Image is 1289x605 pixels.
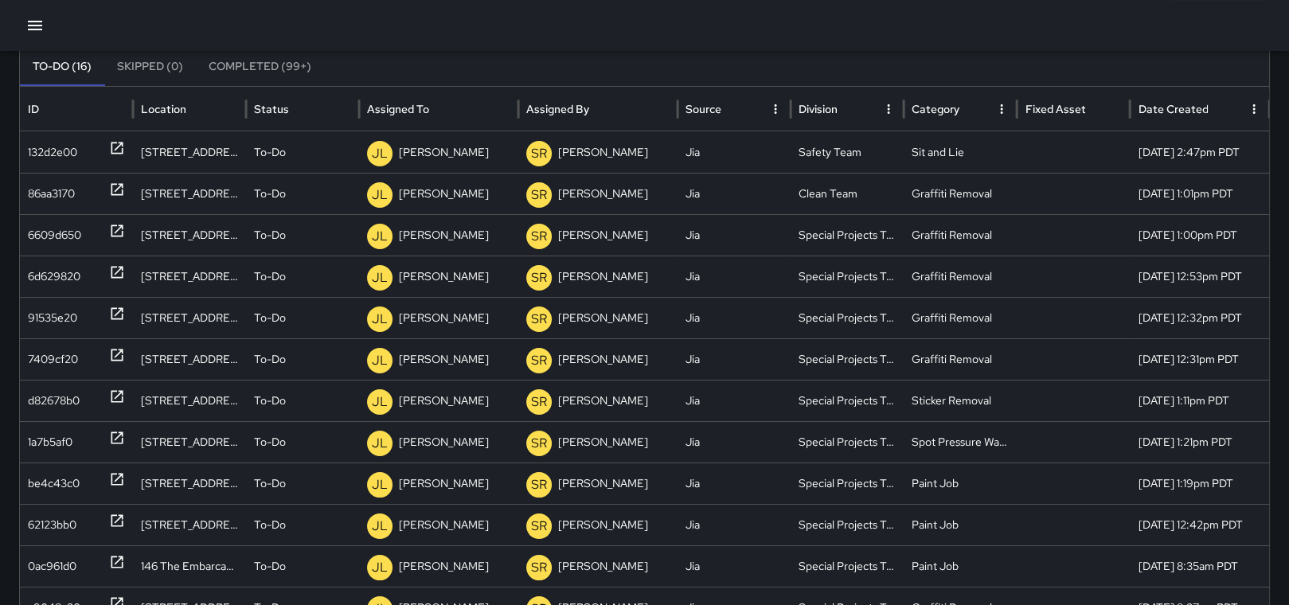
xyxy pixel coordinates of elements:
[531,351,547,370] p: SR
[1138,102,1208,116] div: Date Created
[904,297,1017,338] div: Graffiti Removal
[133,297,246,338] div: 345 Sansome Street
[399,463,489,504] p: [PERSON_NAME]
[372,310,388,329] p: JL
[912,102,959,116] div: Category
[1130,463,1269,504] div: 9/24/2025, 1:19pm PDT
[133,131,246,173] div: 225 Bush Street
[678,131,791,173] div: Jia
[372,558,388,577] p: JL
[399,256,489,297] p: [PERSON_NAME]
[28,339,78,380] div: 7409cf20
[791,504,904,545] div: Special Projects Team
[531,144,547,163] p: SR
[372,434,388,453] p: JL
[678,504,791,545] div: Jia
[904,173,1017,214] div: Graffiti Removal
[791,421,904,463] div: Special Projects Team
[399,132,489,173] p: [PERSON_NAME]
[1025,102,1085,116] div: Fixed Asset
[372,185,388,205] p: JL
[133,545,246,587] div: 146 The Embarcadero
[764,98,787,120] button: Source column menu
[531,434,547,453] p: SR
[531,185,547,205] p: SR
[1130,504,1269,545] div: 9/23/2025, 12:42pm PDT
[678,545,791,587] div: Jia
[799,102,838,116] div: Division
[558,215,648,256] p: [PERSON_NAME]
[904,421,1017,463] div: Spot Pressure Washing
[133,256,246,297] div: 853-857 Montgomery Street
[791,380,904,421] div: Special Projects Team
[399,339,489,380] p: [PERSON_NAME]
[904,256,1017,297] div: Graffiti Removal
[678,380,791,421] div: Jia
[1130,380,1269,421] div: 9/25/2025, 1:11pm PDT
[28,422,72,463] div: 1a7b5af0
[399,381,489,421] p: [PERSON_NAME]
[526,102,589,116] div: Assigned By
[254,256,286,297] p: To-Do
[1130,256,1269,297] div: 9/26/2025, 12:53pm PDT
[1130,214,1269,256] div: 9/26/2025, 1:00pm PDT
[1130,338,1269,380] div: 9/26/2025, 12:31pm PDT
[678,173,791,214] div: Jia
[133,504,246,545] div: 592 Pacific Avenue
[254,215,286,256] p: To-Do
[558,339,648,380] p: [PERSON_NAME]
[791,297,904,338] div: Special Projects Team
[372,144,388,163] p: JL
[372,227,388,246] p: JL
[678,463,791,504] div: Jia
[531,310,547,329] p: SR
[28,256,80,297] div: 6d629820
[399,546,489,587] p: [PERSON_NAME]
[791,214,904,256] div: Special Projects Team
[1130,131,1269,173] div: 9/30/2025, 2:47pm PDT
[904,545,1017,587] div: Paint Job
[531,558,547,577] p: SR
[1130,545,1269,587] div: 9/18/2025, 8:35am PDT
[133,173,246,214] div: 1 Balance Street
[877,98,900,120] button: Division column menu
[133,421,246,463] div: 800 Sansome Street
[558,463,648,504] p: [PERSON_NAME]
[531,517,547,536] p: SR
[399,505,489,545] p: [PERSON_NAME]
[531,475,547,494] p: SR
[28,174,75,214] div: 86aa3170
[133,380,246,421] div: 8 Montgomery Street
[791,338,904,380] div: Special Projects Team
[254,546,286,587] p: To-Do
[1243,98,1265,120] button: Date Created column menu
[254,174,286,214] p: To-Do
[104,48,196,86] button: Skipped (0)
[399,422,489,463] p: [PERSON_NAME]
[399,174,489,214] p: [PERSON_NAME]
[791,131,904,173] div: Safety Team
[254,381,286,421] p: To-Do
[372,351,388,370] p: JL
[686,102,721,116] div: Source
[531,268,547,287] p: SR
[791,545,904,587] div: Special Projects Team
[372,268,388,287] p: JL
[399,215,489,256] p: [PERSON_NAME]
[20,48,104,86] button: To-Do (16)
[372,517,388,536] p: JL
[678,256,791,297] div: Jia
[1130,421,1269,463] div: 9/24/2025, 1:21pm PDT
[133,214,246,256] div: 1 Balance Street
[904,214,1017,256] div: Graffiti Removal
[904,380,1017,421] div: Sticker Removal
[28,463,80,504] div: be4c43c0
[28,132,77,173] div: 132d2e00
[254,132,286,173] p: To-Do
[254,463,286,504] p: To-Do
[791,173,904,214] div: Clean Team
[904,463,1017,504] div: Paint Job
[678,421,791,463] div: Jia
[196,48,324,86] button: Completed (99+)
[791,256,904,297] div: Special Projects Team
